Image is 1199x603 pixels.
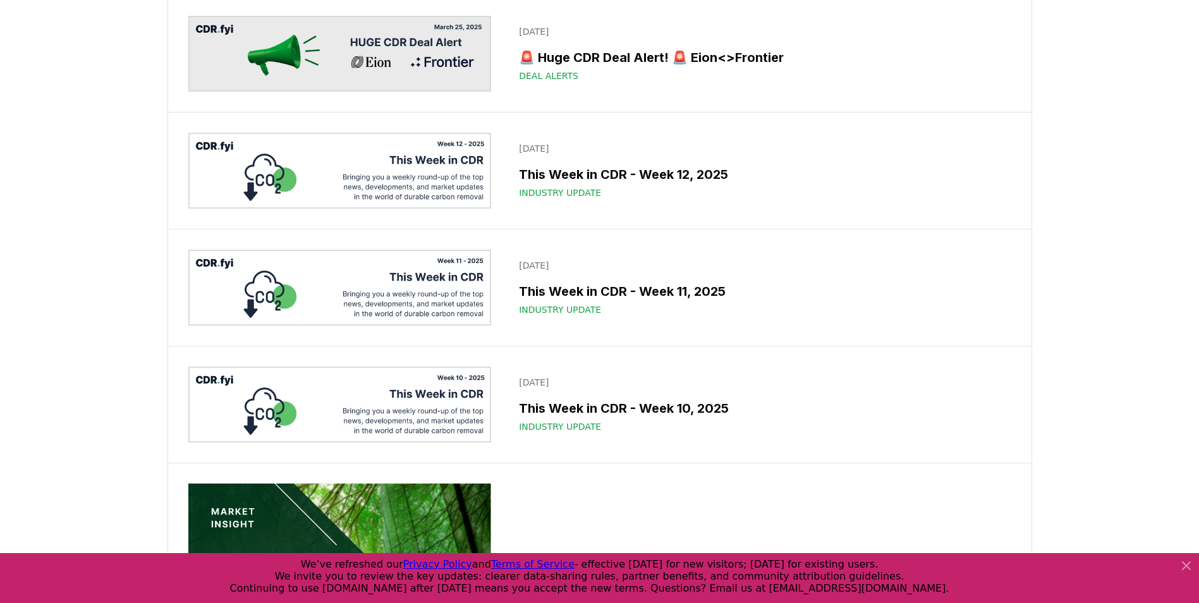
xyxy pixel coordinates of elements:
p: [DATE] [519,376,1003,389]
h3: This Week in CDR - Week 12, 2025 [519,165,1003,184]
p: [DATE] [519,25,1003,38]
a: [DATE]This Week in CDR - Week 12, 2025Industry Update [511,135,1011,207]
h3: This Week in CDR - Week 11, 2025 [519,282,1003,301]
img: This Week in CDR - Week 11, 2025 blog post image [188,250,492,326]
img: This Week in CDR - Week 12, 2025 blog post image [188,133,492,209]
a: [DATE]🚨 Huge CDR Deal Alert! 🚨 Eion<>FrontierDeal Alerts [511,18,1011,90]
a: [DATE]This Week in CDR - Week 10, 2025Industry Update [511,368,1011,441]
p: [DATE] [519,142,1003,155]
h3: This Week in CDR - Week 10, 2025 [519,399,1003,418]
p: [DATE] [519,259,1003,272]
span: Industry Update [519,303,601,316]
img: This Week in CDR - Week 10, 2025 blog post image [188,367,492,442]
h3: 🚨 Huge CDR Deal Alert! 🚨 Eion<>Frontier [519,48,1003,67]
span: Deal Alerts [519,70,578,82]
span: Industry Update [519,420,601,433]
a: [DATE]This Week in CDR - Week 11, 2025Industry Update [511,252,1011,324]
img: 🚨 Huge CDR Deal Alert! 🚨 Eion<>Frontier blog post image [188,16,492,92]
span: Industry Update [519,186,601,199]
